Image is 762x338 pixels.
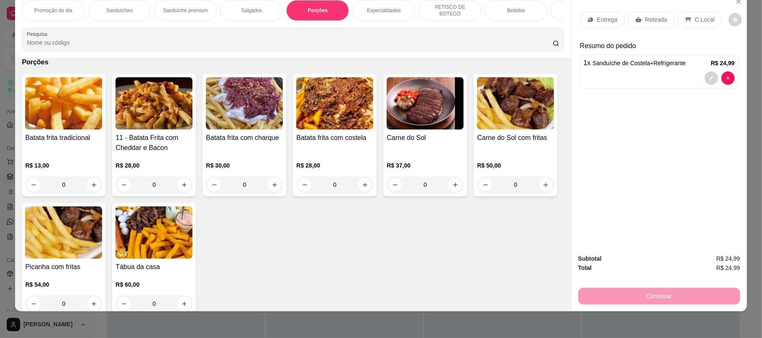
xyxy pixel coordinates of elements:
input: Pesquisa [27,38,552,47]
p: R$ 37,00 [387,161,464,170]
button: decrease-product-quantity [298,178,311,191]
span: R$ 24,99 [716,263,740,272]
h4: Batata frita tradicional [25,133,102,143]
img: product-image [115,77,192,130]
p: Retirada [645,15,667,24]
h4: Tábua da casa [115,262,192,272]
p: R$ 30,00 [206,161,283,170]
h4: Carne do Sol [387,133,464,143]
button: increase-product-quantity [87,297,100,310]
p: R$ 13,00 [25,161,102,170]
p: Especialidades [367,7,401,14]
p: PETISCO DE BOTECO [426,4,474,17]
button: increase-product-quantity [177,178,191,191]
h4: Carne do Sol com fritas [477,133,554,143]
h4: 11 - Batata Frita com Cheddar e Bacon [115,133,192,153]
p: Porções [22,57,564,67]
p: R$ 54,00 [25,280,102,289]
img: product-image [477,77,554,130]
span: Sanduíche de Costela+Refrigerante [593,60,686,66]
p: Resumo do pedido [580,41,739,51]
button: increase-product-quantity [87,178,100,191]
p: Bebidas [507,7,525,14]
button: increase-product-quantity [539,178,552,191]
img: product-image [206,77,283,130]
strong: Total [578,264,592,271]
span: R$ 24,99 [716,254,740,263]
img: product-image [115,206,192,259]
img: product-image [25,77,102,130]
button: decrease-product-quantity [27,178,40,191]
p: Promoção do dia [34,7,72,14]
button: increase-product-quantity [268,178,281,191]
p: R$ 28,00 [296,161,373,170]
label: Pesquisa [27,30,50,38]
button: decrease-product-quantity [27,297,40,310]
p: R$ 24,99 [711,59,735,67]
button: decrease-product-quantity [388,178,402,191]
img: product-image [387,77,464,130]
p: C.Local [695,15,715,24]
button: decrease-product-quantity [208,178,221,191]
h4: Batata frita com costela [296,133,373,143]
img: product-image [25,206,102,259]
button: decrease-product-quantity [117,178,131,191]
button: decrease-product-quantity [721,71,735,85]
p: Entrega [597,15,618,24]
p: R$ 60,00 [115,280,192,289]
p: R$ 28,00 [115,161,192,170]
button: increase-product-quantity [177,297,191,310]
h4: Picanha com fritas [25,262,102,272]
p: 1 x [584,58,686,68]
p: Salgados [241,7,262,14]
button: decrease-product-quantity [479,178,492,191]
strong: Subtotal [578,255,602,262]
button: increase-product-quantity [358,178,372,191]
p: R$ 50,00 [477,161,554,170]
img: product-image [296,77,373,130]
button: decrease-product-quantity [117,297,131,310]
p: Porções [308,7,328,14]
button: decrease-product-quantity [729,13,742,26]
button: decrease-product-quantity [705,71,718,85]
h4: Batata frita com charque [206,133,283,143]
p: Sanduíche premium [163,7,208,14]
p: Sanduíches [106,7,133,14]
button: increase-product-quantity [449,178,462,191]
